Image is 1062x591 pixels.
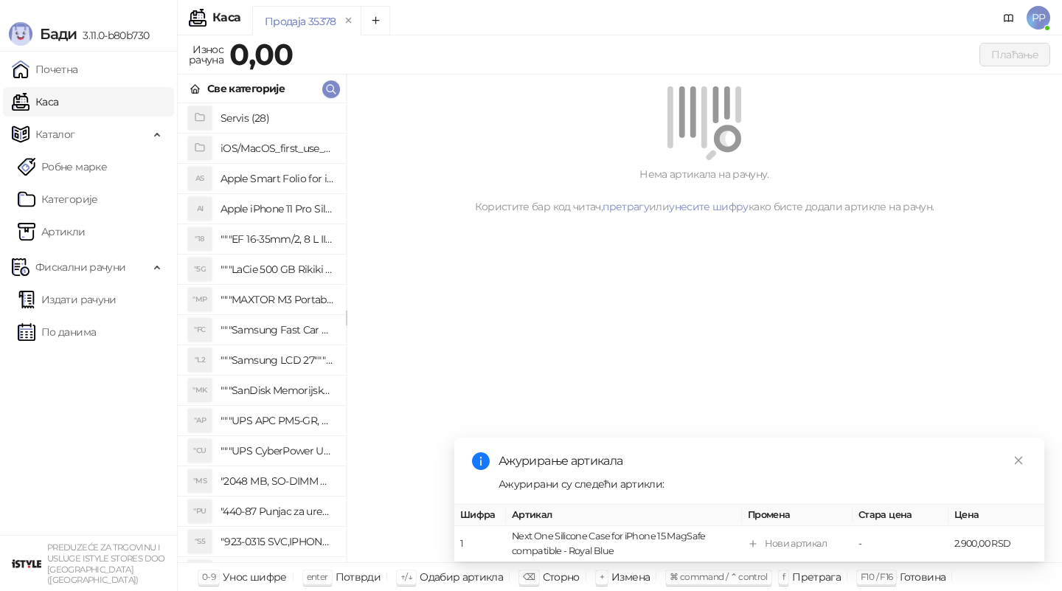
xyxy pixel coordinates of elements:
th: Промена [742,505,853,526]
span: enter [307,571,328,582]
button: Плаћање [979,43,1050,66]
th: Шифра [454,505,506,526]
div: "S5 [188,530,212,553]
div: "PU [188,500,212,523]
div: "AP [188,409,212,432]
img: 64x64-companyLogo-77b92cf4-9946-4f36-9751-bf7bb5fd2c7d.png [12,549,41,578]
div: "L2 [188,348,212,372]
div: Нови артикал [765,536,827,551]
a: Документација [997,6,1021,30]
h4: Servis (28) [221,106,334,130]
h4: """LaCie 500 GB Rikiki USB 3.0 / Ultra Compact & Resistant aluminum / USB 3.0 / 2.5""""""" [221,258,334,281]
span: Каталог [35,120,75,149]
div: Ажурирани су следећи артикли: [499,476,1027,492]
small: PREDUZEĆE ZA TRGOVINU I USLUGE ISTYLE STORES DOO [GEOGRAPHIC_DATA] ([GEOGRAPHIC_DATA]) [47,542,165,585]
a: ArtikliАртикли [18,217,86,246]
div: "18 [188,227,212,251]
h4: iOS/MacOS_first_use_assistance (4) [221,136,334,160]
a: претрагу [603,200,649,213]
h4: """Samsung Fast Car Charge Adapter, brzi auto punja_, boja crna""" [221,318,334,342]
a: Издати рачуни [18,285,117,314]
div: Измена [611,567,650,587]
td: 1 [454,526,506,562]
div: Ажурирање артикала [499,452,1027,470]
div: Каса [212,12,240,24]
a: Каса [12,87,58,117]
button: remove [339,15,358,27]
span: ⌘ command / ⌃ control [670,571,768,582]
a: Почетна [12,55,78,84]
div: "CU [188,439,212,463]
div: Готовина [900,567,945,587]
span: F10 / F16 [861,571,892,582]
div: Одабир артикла [420,567,503,587]
div: Износ рачуна [186,40,226,69]
h4: "923-0315 SVC,IPHONE 5/5S BATTERY REMOVAL TRAY Držač za iPhone sa kojim se otvara display [221,530,334,553]
a: Робне марке [18,152,107,182]
div: grid [178,103,346,562]
a: унесите шифру [669,200,749,213]
h4: "440-87 Punjac za uredjaje sa micro USB portom 4/1, Stand." [221,500,334,523]
div: "MS [188,469,212,493]
button: Add tab [361,6,390,35]
span: Бади [40,25,77,43]
div: "FC [188,318,212,342]
span: PP [1027,6,1050,30]
div: Сторно [543,567,580,587]
th: Стара цена [853,505,948,526]
h4: """SanDisk Memorijska kartica 256GB microSDXC sa SD adapterom SDSQXA1-256G-GN6MA - Extreme PLUS, ... [221,379,334,402]
h4: """UPS APC PM5-GR, Essential Surge Arrest,5 utic_nica""" [221,409,334,432]
td: Next One Silicone Case for iPhone 15 MagSafe compatible - Royal Blue [506,526,742,562]
div: "5G [188,258,212,281]
div: "SD [188,560,212,584]
th: Цена [948,505,1044,526]
div: "MK [188,379,212,402]
h4: """EF 16-35mm/2, 8 L III USM""" [221,227,334,251]
span: Фискални рачуни [35,252,125,282]
h4: """Samsung LCD 27"""" C27F390FHUXEN""" [221,348,334,372]
div: Нема артикала на рачуну. Користите бар код читач, или како бисте додали артикле на рачун. [364,166,1044,215]
a: Close [1010,452,1027,469]
a: Категорије [18,184,98,214]
div: Претрага [792,567,841,587]
div: AI [188,197,212,221]
a: По данима [18,317,96,347]
span: f [782,571,785,582]
div: Све категорије [207,80,285,97]
span: 0-9 [202,571,215,582]
h4: """MAXTOR M3 Portable 2TB 2.5"""" crni eksterni hard disk HX-M201TCB/GM""" [221,288,334,311]
span: ⌫ [523,571,535,582]
span: close [1013,455,1024,466]
span: info-circle [472,452,490,470]
span: + [600,571,604,582]
strong: 0,00 [229,36,293,72]
span: 3.11.0-b80b730 [77,29,149,42]
div: Унос шифре [223,567,287,587]
div: Потврди [336,567,381,587]
span: ↑/↓ [400,571,412,582]
div: Продаја 35378 [265,13,336,30]
h4: """UPS CyberPower UT650EG, 650VA/360W , line-int., s_uko, desktop""" [221,439,334,463]
h4: Apple Smart Folio for iPad mini (A17 Pro) - Sage [221,167,334,190]
td: 2.900,00 RSD [948,526,1044,562]
td: - [853,526,948,562]
div: AS [188,167,212,190]
div: "MP [188,288,212,311]
th: Артикал [506,505,742,526]
h4: "2048 MB, SO-DIMM DDRII, 667 MHz, Napajanje 1,8 0,1 V, Latencija CL5" [221,469,334,493]
h4: Apple iPhone 11 Pro Silicone Case - Black [221,197,334,221]
h4: "923-0448 SVC,IPHONE,TOURQUE DRIVER KIT .65KGF- CM Šrafciger " [221,560,334,584]
img: Logo [9,22,32,46]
